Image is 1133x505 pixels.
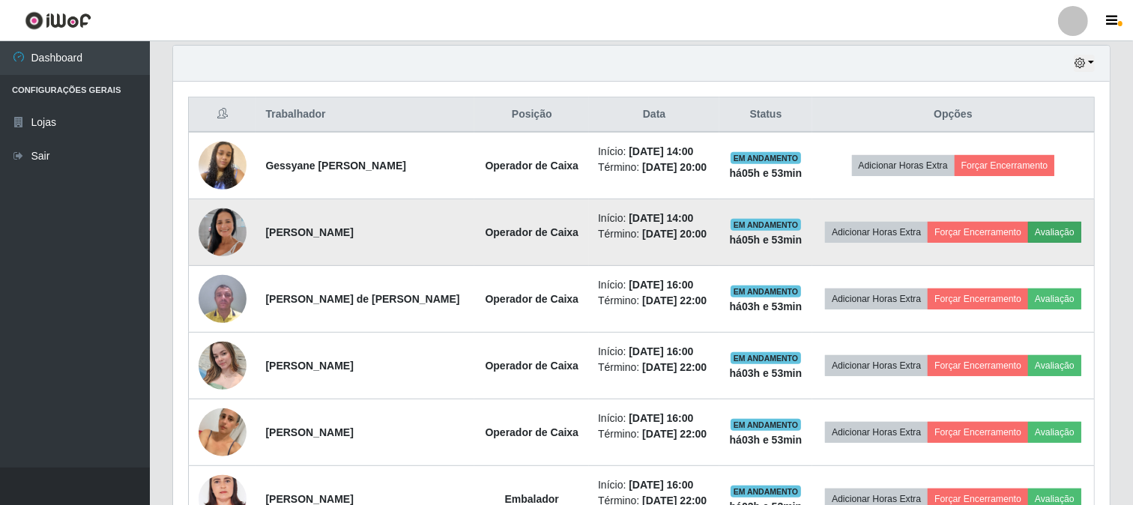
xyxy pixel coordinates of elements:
li: Término: [598,293,710,309]
li: Início: [598,344,710,360]
time: [DATE] 14:00 [629,212,693,224]
span: EM ANDAMENTO [731,285,802,297]
strong: Operador de Caixa [486,226,579,238]
span: EM ANDAMENTO [731,486,802,498]
time: [DATE] 22:00 [642,428,707,440]
button: Forçar Encerramento [928,288,1028,309]
img: CoreUI Logo [25,11,91,30]
time: [DATE] 14:00 [629,145,693,157]
li: Início: [598,477,710,493]
time: [DATE] 20:00 [642,228,707,240]
li: Término: [598,226,710,242]
time: [DATE] 16:00 [629,479,693,491]
span: EM ANDAMENTO [731,352,802,364]
img: 1754941954755.jpeg [199,390,247,475]
button: Forçar Encerramento [928,355,1028,376]
span: EM ANDAMENTO [731,219,802,231]
strong: há 05 h e 53 min [730,234,803,246]
img: 1704217621089.jpeg [199,123,247,208]
strong: há 03 h e 53 min [730,300,803,312]
strong: [PERSON_NAME] [265,226,353,238]
button: Adicionar Horas Extra [825,222,928,243]
time: [DATE] 22:00 [642,361,707,373]
strong: Gessyane [PERSON_NAME] [265,160,406,172]
button: Adicionar Horas Extra [825,355,928,376]
button: Avaliação [1028,355,1081,376]
button: Adicionar Horas Extra [825,288,928,309]
th: Trabalhador [256,97,474,133]
strong: Operador de Caixa [486,426,579,438]
strong: Operador de Caixa [486,160,579,172]
strong: há 03 h e 53 min [730,367,803,379]
button: Avaliação [1028,222,1081,243]
th: Opções [812,97,1095,133]
time: [DATE] 22:00 [642,294,707,306]
strong: há 05 h e 53 min [730,167,803,179]
strong: há 03 h e 53 min [730,434,803,446]
button: Avaliação [1028,288,1081,309]
strong: [PERSON_NAME] [265,493,353,505]
strong: Embalador [505,493,559,505]
time: [DATE] 20:00 [642,161,707,173]
li: Início: [598,277,710,293]
img: 1743980608133.jpeg [199,333,247,397]
li: Término: [598,360,710,375]
li: Início: [598,411,710,426]
li: Término: [598,426,710,442]
button: Avaliação [1028,422,1081,443]
strong: [PERSON_NAME] [265,426,353,438]
th: Data [589,97,719,133]
button: Adicionar Horas Extra [825,422,928,443]
button: Forçar Encerramento [928,422,1028,443]
time: [DATE] 16:00 [629,345,693,357]
button: Forçar Encerramento [955,155,1055,176]
button: Adicionar Horas Extra [852,155,955,176]
time: [DATE] 16:00 [629,412,693,424]
span: EM ANDAMENTO [731,152,802,164]
th: Status [719,97,812,133]
strong: Operador de Caixa [486,360,579,372]
button: Forçar Encerramento [928,222,1028,243]
img: 1734563088725.jpeg [199,267,247,330]
th: Posição [474,97,589,133]
strong: Operador de Caixa [486,293,579,305]
span: EM ANDAMENTO [731,419,802,431]
li: Início: [598,211,710,226]
li: Término: [598,160,710,175]
img: 1743778813300.jpeg [199,190,247,275]
li: Início: [598,144,710,160]
strong: [PERSON_NAME] [265,360,353,372]
time: [DATE] 16:00 [629,279,693,291]
strong: [PERSON_NAME] de [PERSON_NAME] [265,293,459,305]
